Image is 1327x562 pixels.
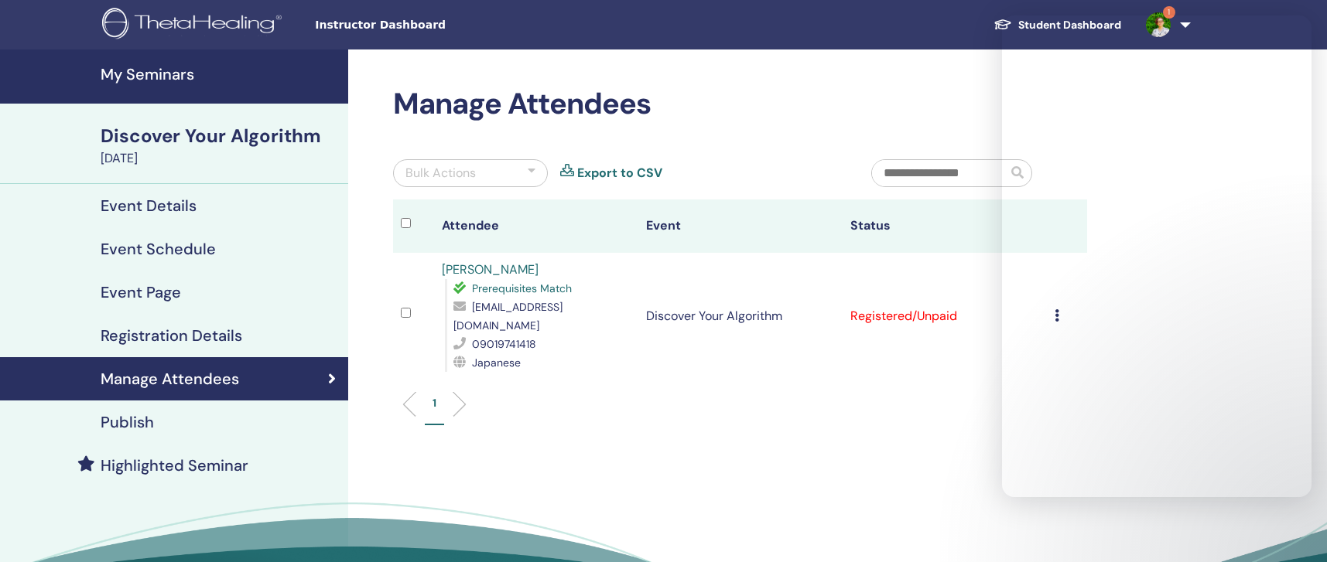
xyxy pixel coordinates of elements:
div: [DATE] [101,149,339,168]
div: Discover Your Algorithm [101,123,339,149]
h4: Publish [101,413,154,431]
a: Student Dashboard [981,11,1134,39]
span: Prerequisites Match [472,281,572,295]
h2: Manage Attendees [393,87,1087,122]
iframe: Intercom live chat [1274,509,1312,547]
th: Event [638,199,843,253]
span: 1 [1163,6,1175,19]
h4: Event Schedule [101,240,216,258]
iframe: Intercom live chat [1002,15,1312,497]
span: Instructor Dashboard [315,17,547,33]
h4: Event Page [101,283,181,301]
td: Discover Your Algorithm [638,253,843,380]
p: 1 [433,395,436,411]
a: Export to CSV [577,164,662,182]
h4: Event Details [101,196,197,215]
h4: Highlighted Seminar [101,456,248,475]
h4: Manage Attendees [101,370,239,388]
span: [EMAIL_ADDRESS][DOMAIN_NAME] [453,300,563,332]
th: Attendee [434,199,638,253]
span: 09019741418 [472,337,536,351]
div: Bulk Actions [405,164,476,182]
a: Discover Your Algorithm[DATE] [91,123,348,168]
img: default.jpg [1146,12,1171,37]
h4: Registration Details [101,326,242,345]
h4: My Seminars [101,65,339,83]
img: graduation-cap-white.svg [994,18,1012,31]
a: [PERSON_NAME] [442,261,539,278]
img: logo.png [102,8,287,43]
th: Status [843,199,1047,253]
span: Japanese [472,356,521,370]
